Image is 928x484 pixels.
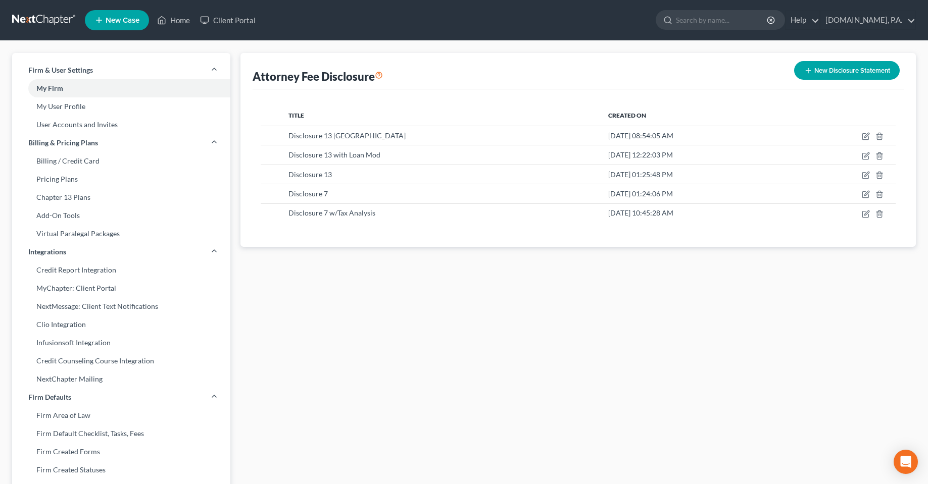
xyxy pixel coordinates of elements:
[608,189,673,198] span: [DATE] 01:24:06 PM
[12,79,230,97] a: My Firm
[12,116,230,134] a: User Accounts and Invites
[12,170,230,188] a: Pricing Plans
[12,97,230,116] a: My User Profile
[28,392,71,402] span: Firm Defaults
[794,61,900,80] button: New Disclosure Statement
[195,11,261,29] a: Client Portal
[288,170,332,179] span: Disclosure 13
[12,152,230,170] a: Billing / Credit Card
[12,297,230,315] a: NextMessage: Client Text Notifications
[106,17,139,24] span: New Case
[288,208,375,217] span: Disclosure 7 w/Tax Analysis
[12,352,230,370] a: Credit Counseling Course Integration
[253,69,383,84] div: Attorney Fee Disclosure
[12,424,230,443] a: Firm Default Checklist, Tasks, Fees
[12,315,230,334] a: Clio Integration
[12,443,230,461] a: Firm Created Forms
[12,370,230,388] a: NextChapter Mailing
[608,150,673,159] span: [DATE] 12:22:03 PM
[152,11,195,29] a: Home
[288,150,380,159] span: Disclosure 13 with Loan Mod
[608,112,646,119] span: Created On
[12,61,230,79] a: Firm & User Settings
[12,461,230,479] a: Firm Created Statuses
[12,188,230,206] a: Chapter 13 Plans
[608,208,673,217] span: [DATE] 10:45:28 AM
[12,225,230,243] a: Virtual Paralegal Packages
[28,247,66,257] span: Integrations
[12,406,230,424] a: Firm Area of Law
[288,131,406,140] span: Disclosure 13 [GEOGRAPHIC_DATA]
[12,243,230,261] a: Integrations
[12,261,230,279] a: Credit Report Integration
[820,11,915,29] a: [DOMAIN_NAME], P.A.
[12,388,230,406] a: Firm Defaults
[288,112,304,119] span: Title
[28,138,98,148] span: Billing & Pricing Plans
[12,134,230,152] a: Billing & Pricing Plans
[288,189,328,198] span: Disclosure 7
[676,11,768,29] input: Search by name...
[608,131,673,140] span: [DATE] 08:54:05 AM
[28,65,93,75] span: Firm & User Settings
[894,450,918,474] div: Open Intercom Messenger
[12,279,230,297] a: MyChapter: Client Portal
[12,334,230,352] a: Infusionsoft Integration
[608,170,673,179] span: [DATE] 01:25:48 PM
[786,11,819,29] a: Help
[12,206,230,225] a: Add-On Tools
